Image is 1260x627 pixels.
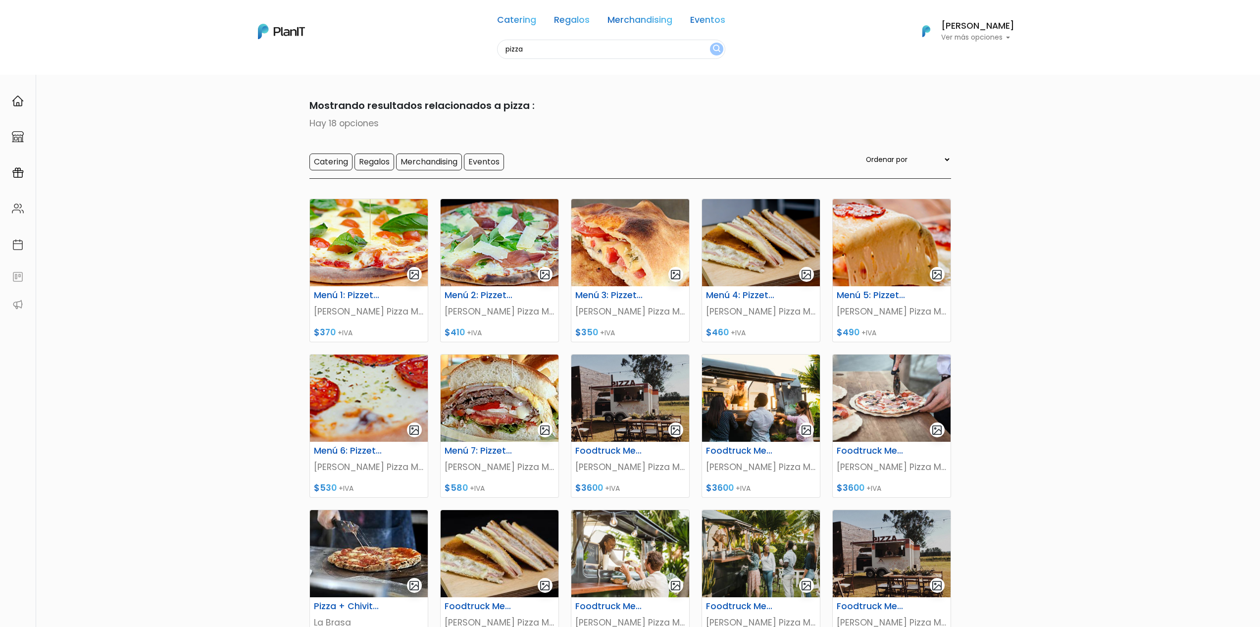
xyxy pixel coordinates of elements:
[497,16,536,28] a: Catering
[571,355,689,442] img: thumb_scarone-1.jpg
[308,446,389,456] h6: Menú 6: Pizzetas + Tablas + Sándwiches Calientes
[832,199,951,342] a: gallery-light Menú 5: Pizzetas + Tablas de Fiambres y Quesos. [PERSON_NAME] Pizza Movil $490 +IVA
[600,328,615,338] span: +IVA
[700,601,781,612] h6: Foodtruck Menú 6: Pizzetas + Tablas + Sándwiches Calientes
[801,269,812,280] img: gallery-light
[571,199,689,286] img: thumb_2-1_calzone.png
[706,326,729,338] span: $460
[837,461,947,473] p: [PERSON_NAME] Pizza Movil
[445,461,554,473] p: [PERSON_NAME] Pizza Movil
[470,483,485,493] span: +IVA
[702,510,820,597] img: thumb_istockphoto-1357514522-612x612.jpg
[497,40,725,59] input: Buscá regalos, desayunos, y más
[569,290,651,301] h6: Menú 3: Pizzetas + Calzones.
[670,269,681,280] img: gallery-light
[310,199,428,286] img: thumb_2-1_producto_7.png
[439,446,520,456] h6: Menú 7: Pizzetas + Chivitos de Lomo al Pan
[12,239,24,251] img: calendar-87d922413cdce8b2cf7b7f5f62616a5cf9e4887200fb71536465627b3292af00.svg
[702,354,820,498] a: gallery-light Foodtruck Menú 2: Pizzetas Línea Premium [PERSON_NAME] Pizza Movil $3600 +IVA
[670,424,681,436] img: gallery-light
[314,482,337,494] span: $530
[571,510,689,597] img: thumb_istockphoto-1344654633-612x612.jpg
[539,580,551,591] img: gallery-light
[736,483,751,493] span: +IVA
[12,271,24,283] img: feedback-78b5a0c8f98aac82b08bfc38622c3050aee476f2c9584af64705fc4e61158814.svg
[408,580,420,591] img: gallery-light
[441,510,558,597] img: thumb_WhatsApp_Image_2019-08-05_at_18.40.08__1_.jpeg
[309,199,428,342] a: gallery-light Menú 1: Pizzetas [PERSON_NAME] Pizza Movil $370 +IVA
[832,354,951,498] a: gallery-light Foodtruck Menú 3: Pizzetas + Calzones. [PERSON_NAME] Pizza Movil $3600 +IVA
[554,16,590,28] a: Regalos
[408,269,420,280] img: gallery-light
[539,269,551,280] img: gallery-light
[702,199,820,286] img: thumb_WhatsApp_Image_2019-08-05_at_18.40-PhotoRoom__1_.png
[713,45,720,54] img: search_button-432b6d5273f82d61273b3651a40e1bd1b912527efae98b1b7a1b2c0702e16a8d.svg
[339,483,353,493] span: +IVA
[931,269,943,280] img: gallery-light
[837,326,859,338] span: $490
[338,328,353,338] span: +IVA
[354,154,394,170] input: Regalos
[833,355,951,442] img: thumb_istockphoto-1080171034-612x612.jpg
[309,354,428,498] a: gallery-light Menú 6: Pizzetas + Tablas + Sándwiches Calientes [PERSON_NAME] Pizza Movil $530 +IVA
[833,199,951,286] img: thumb_2-1_producto_5.png
[837,482,864,494] span: $3600
[941,22,1014,31] h6: [PERSON_NAME]
[915,20,937,42] img: PlanIt Logo
[702,199,820,342] a: gallery-light Menú 4: Pizzetas + Sándwiches Calientes. [PERSON_NAME] Pizza Movil $460 +IVA
[308,290,389,301] h6: Menú 1: Pizzetas
[539,424,551,436] img: gallery-light
[310,355,428,442] img: thumb_2-1_producto_3.png
[909,18,1014,44] button: PlanIt Logo [PERSON_NAME] Ver más opciones
[833,510,951,597] img: thumb_scarone-1.jpg
[670,580,681,591] img: gallery-light
[575,461,685,473] p: [PERSON_NAME] Pizza Movil
[309,98,951,113] p: Mostrando resultados relacionados a pizza :
[440,199,559,342] a: gallery-light Menú 2: Pizzetas Línea Premium [PERSON_NAME] Pizza Movil $410 +IVA
[931,580,943,591] img: gallery-light
[575,326,598,338] span: $350
[575,482,603,494] span: $3600
[690,16,725,28] a: Eventos
[607,16,672,28] a: Merchandising
[837,305,947,318] p: [PERSON_NAME] Pizza Movil
[700,290,781,301] h6: Menú 4: Pizzetas + Sándwiches Calientes.
[396,154,462,170] input: Merchandising
[575,305,685,318] p: [PERSON_NAME] Pizza Movil
[258,24,305,39] img: PlanIt Logo
[801,580,812,591] img: gallery-light
[314,326,336,338] span: $370
[12,203,24,214] img: people-662611757002400ad9ed0e3c099ab2801c6687ba6c219adb57efc949bc21e19d.svg
[314,461,424,473] p: [PERSON_NAME] Pizza Movil
[408,424,420,436] img: gallery-light
[12,95,24,107] img: home-e721727adea9d79c4d83392d1f703f7f8bce08238fde08b1acbfd93340b81755.svg
[706,482,734,494] span: $3600
[308,601,389,612] h6: Pizza + Chivitos + Calzone
[441,199,558,286] img: thumb_2-1_portada_v2.png
[731,328,746,338] span: +IVA
[861,328,876,338] span: +IVA
[706,461,816,473] p: [PERSON_NAME] Pizza Movil
[314,305,424,318] p: [PERSON_NAME] Pizza Movil
[12,131,24,143] img: marketplace-4ceaa7011d94191e9ded77b95e3339b90024bf715f7c57f8cf31f2d8c509eaba.svg
[12,167,24,179] img: campaigns-02234683943229c281be62815700db0a1741e53638e28bf9629b52c665b00959.svg
[831,601,912,612] h6: Foodtruck Menú 7: Pizzetas + Chivitos de Lomo al Pan
[12,299,24,311] img: partners-52edf745621dab592f3b2c58e3bca9d71375a7ef29c3b500c9f145b62cc070d4.svg
[571,199,690,342] a: gallery-light Menú 3: Pizzetas + Calzones. [PERSON_NAME] Pizza Movil $350 +IVA
[801,424,812,436] img: gallery-light
[464,154,504,170] input: Eventos
[445,326,465,338] span: $410
[941,34,1014,41] p: Ver más opciones
[309,117,951,130] p: Hay 18 opciones
[700,446,781,456] h6: Foodtruck Menú 2: Pizzetas Línea Premium
[439,290,520,301] h6: Menú 2: Pizzetas Línea Premium
[569,446,651,456] h6: Foodtruck Menú 1: Pizzetas
[310,510,428,597] img: thumb_pizza.jpg
[702,355,820,442] img: thumb_istockphoto-1344654556-612x612.jpg
[445,482,468,494] span: $580
[445,305,554,318] p: [PERSON_NAME] Pizza Movil
[467,328,482,338] span: +IVA
[441,355,558,442] img: thumb_2-1_chivito.png
[866,483,881,493] span: +IVA
[931,424,943,436] img: gallery-light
